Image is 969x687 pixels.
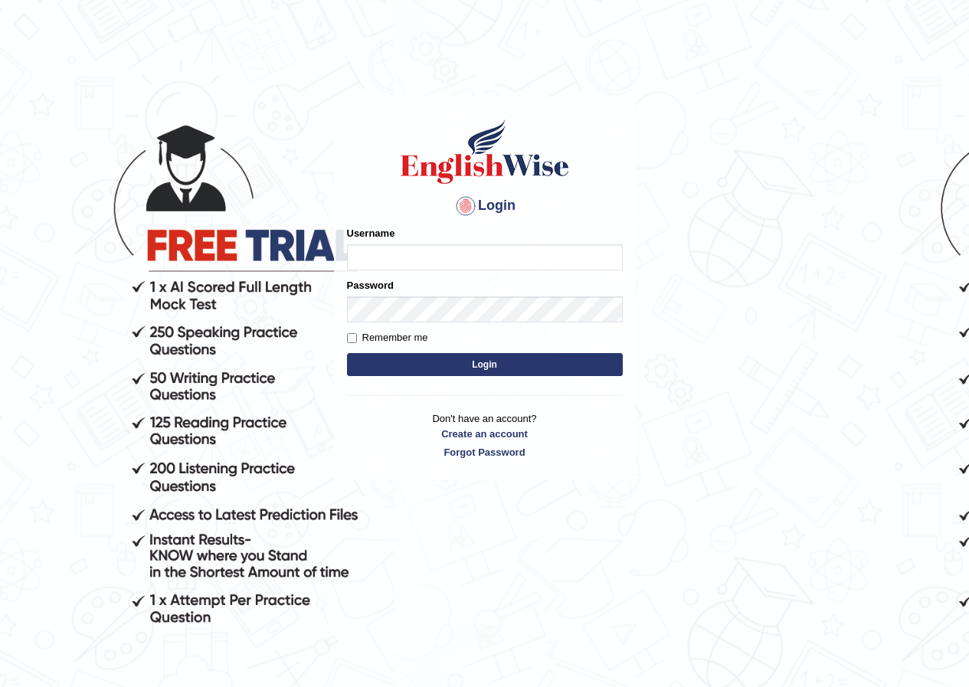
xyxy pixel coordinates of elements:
[347,411,623,459] p: Don't have an account?
[347,427,623,441] a: Create an account
[347,330,428,345] label: Remember me
[347,333,357,343] input: Remember me
[347,194,623,218] h4: Login
[347,278,394,293] label: Password
[347,226,395,240] label: Username
[347,445,623,460] a: Forgot Password
[398,117,572,186] img: Logo of English Wise sign in for intelligent practice with AI
[347,353,623,376] button: Login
